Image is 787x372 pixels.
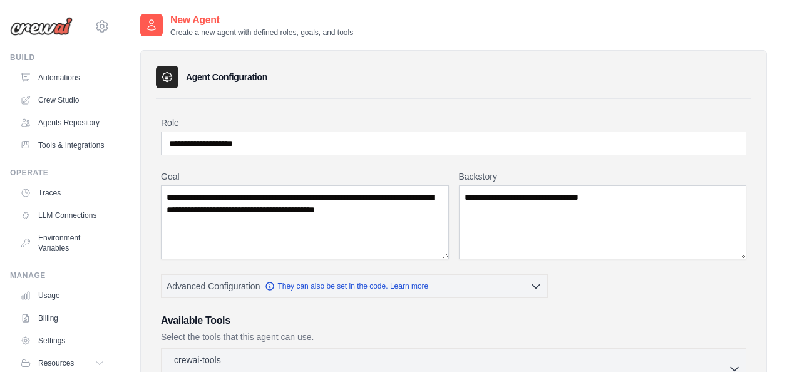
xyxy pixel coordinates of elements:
p: crewai-tools [174,354,221,366]
a: Agents Repository [15,113,110,133]
img: Logo [10,17,73,36]
h2: New Agent [170,13,353,28]
div: Manage [10,271,110,281]
a: Usage [15,286,110,306]
button: Advanced Configuration They can also be set in the code. Learn more [162,275,547,297]
h3: Available Tools [161,313,746,328]
a: Billing [15,308,110,328]
a: They can also be set in the code. Learn more [265,281,428,291]
span: Advanced Configuration [167,280,260,292]
label: Goal [161,170,449,183]
p: Create a new agent with defined roles, goals, and tools [170,28,353,38]
a: Crew Studio [15,90,110,110]
a: Environment Variables [15,228,110,258]
a: LLM Connections [15,205,110,225]
p: Select the tools that this agent can use. [161,331,746,343]
a: Traces [15,183,110,203]
a: Tools & Integrations [15,135,110,155]
span: Resources [38,358,74,368]
h3: Agent Configuration [186,71,267,83]
a: Settings [15,331,110,351]
div: Build [10,53,110,63]
a: Automations [15,68,110,88]
label: Backstory [459,170,747,183]
label: Role [161,116,746,129]
div: Operate [10,168,110,178]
